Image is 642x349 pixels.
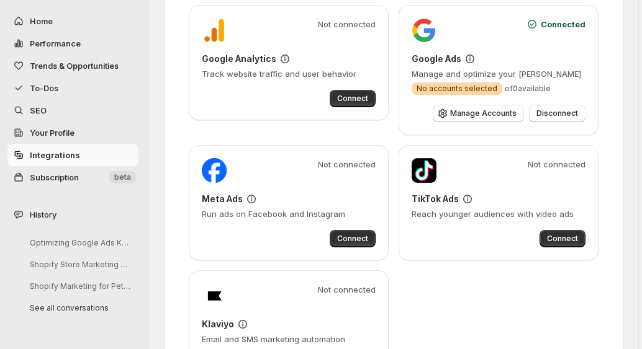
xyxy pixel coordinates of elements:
span: Manage Accounts [450,108,517,118]
button: Connect [540,230,585,247]
button: Connect [330,230,376,247]
p: Track website traffic and user behavior [202,68,376,80]
button: Trends & Opportunities [7,55,138,77]
button: Disconnect [529,105,585,122]
span: Not connected [528,158,585,170]
span: of 0 available [505,84,551,94]
p: Run ads on Facebook and Instagram [202,208,376,220]
span: Connect [337,234,368,244]
button: Shopify Marketing for Pet Supplies Store [20,276,138,296]
img: Google Ads logo [412,18,436,43]
button: Performance [7,32,138,55]
img: Klaviyo logo [202,283,227,308]
span: Your Profile [30,128,75,138]
button: Optimizing Google Ads Keywords Strategy [20,233,138,252]
button: Subscription [7,166,138,188]
button: Shopify Store Marketing Analysis and Strategy [20,255,138,274]
h3: Klaviyo [202,318,234,330]
h3: Google Ads [412,53,461,65]
h3: TikTok Ads [412,193,459,205]
img: TikTok Ads logo [412,158,436,183]
span: beta [114,172,131,182]
img: Meta Ads logo [202,158,227,183]
span: Disconnect [536,108,578,118]
span: Integrations [30,150,80,160]
span: History [30,208,57,221]
p: Reach younger audiences with video ads [412,208,585,220]
button: To-Dos [7,77,138,99]
a: Your Profile [7,121,138,144]
span: Connect [547,234,578,244]
span: Not connected [318,18,376,30]
h3: Meta Ads [202,193,243,205]
p: Manage and optimize your [PERSON_NAME] [412,68,585,80]
span: Not connected [318,283,376,296]
button: Manage Accounts [433,105,524,122]
span: SEO [30,105,47,115]
span: To-Dos [30,83,58,93]
span: Performance [30,38,81,48]
p: Email and SMS marketing automation [202,333,376,345]
img: Google Analytics logo [202,18,227,43]
span: Not connected [318,158,376,170]
a: Integrations [7,144,138,166]
span: Trends & Opportunities [30,61,119,71]
span: No accounts selected [417,84,497,94]
button: See all conversations [20,298,138,317]
span: Subscription [30,172,79,182]
span: Connected [541,18,585,30]
button: Connect [330,90,376,107]
span: Home [30,16,53,26]
h3: Google Analytics [202,53,276,65]
span: Connect [337,94,368,104]
button: Home [7,10,138,32]
a: SEO [7,99,138,121]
